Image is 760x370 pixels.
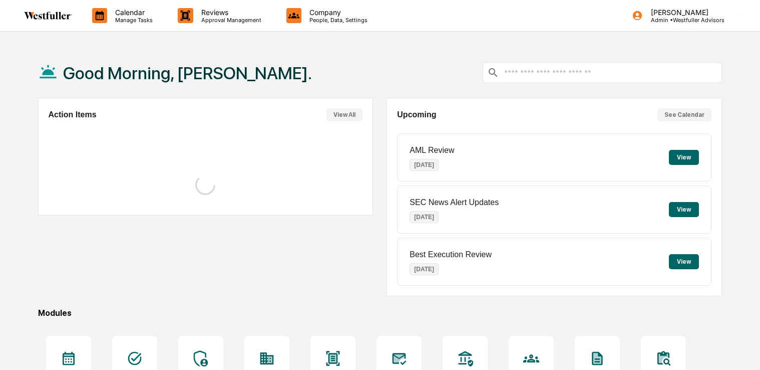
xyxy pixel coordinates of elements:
[301,8,372,17] p: Company
[410,250,492,259] p: Best Execution Review
[38,308,722,318] div: Modules
[193,17,266,24] p: Approval Management
[107,8,158,17] p: Calendar
[657,108,711,121] button: See Calendar
[24,12,72,20] img: logo
[301,17,372,24] p: People, Data, Settings
[410,146,454,155] p: AML Review
[193,8,266,17] p: Reviews
[643,8,724,17] p: [PERSON_NAME]
[410,263,439,275] p: [DATE]
[669,254,699,269] button: View
[107,17,158,24] p: Manage Tasks
[49,110,97,119] h2: Action Items
[397,110,436,119] h2: Upcoming
[410,159,439,171] p: [DATE]
[326,108,362,121] button: View All
[63,63,312,83] h1: Good Morning, [PERSON_NAME].
[669,150,699,165] button: View
[643,17,724,24] p: Admin • Westfuller Advisors
[410,211,439,223] p: [DATE]
[410,198,499,207] p: SEC News Alert Updates
[669,202,699,217] button: View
